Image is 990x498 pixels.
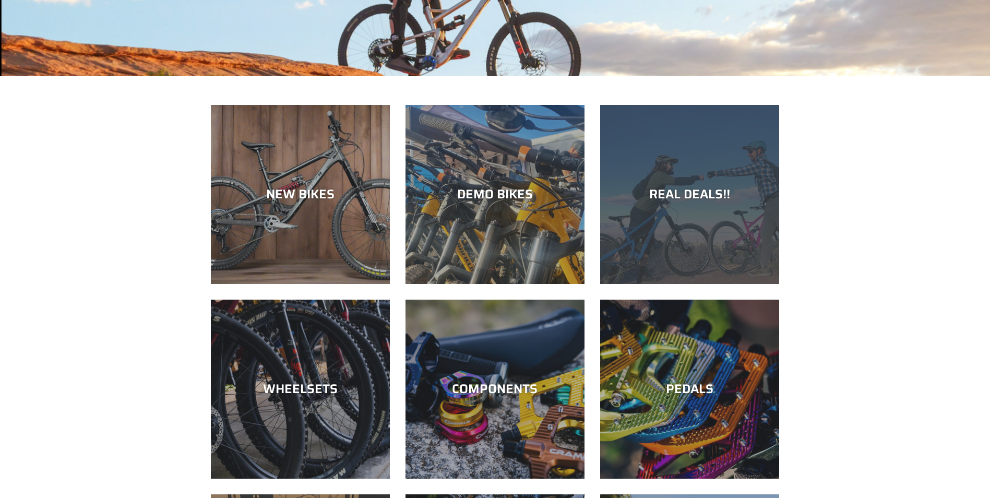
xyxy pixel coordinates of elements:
div: NEW BIKES [211,187,390,202]
a: WHEELSETS [211,300,390,479]
div: PEDALS [600,382,779,397]
div: COMPONENTS [405,382,585,397]
a: DEMO BIKES [405,105,585,284]
a: NEW BIKES [211,105,390,284]
a: PEDALS [600,300,779,479]
div: WHEELSETS [211,382,390,397]
div: DEMO BIKES [405,187,585,202]
a: COMPONENTS [405,300,585,479]
div: REAL DEALS!! [600,187,779,202]
a: REAL DEALS!! [600,105,779,284]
